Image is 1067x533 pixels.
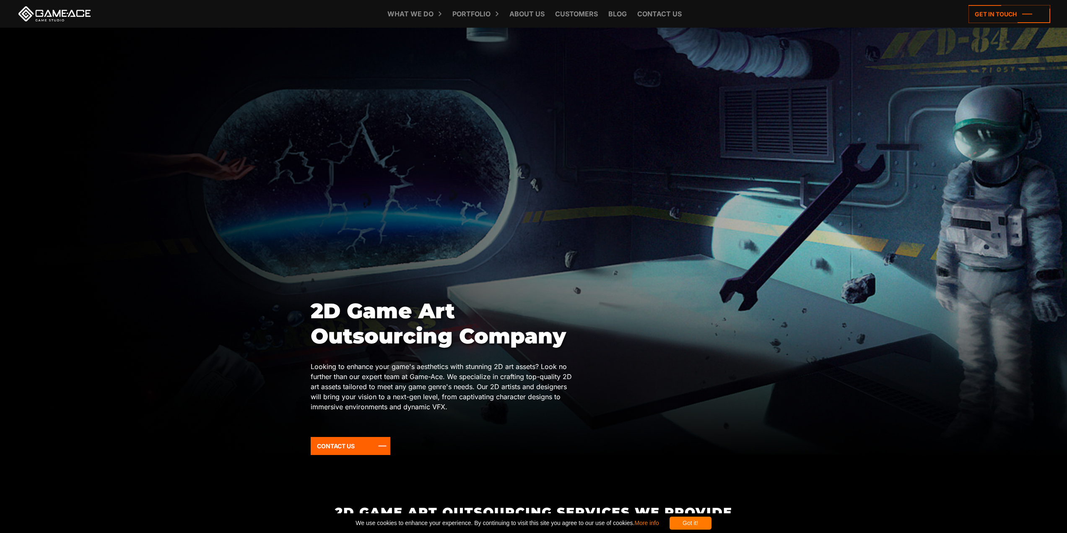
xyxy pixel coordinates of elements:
div: Got it! [670,517,711,530]
a: More info [634,520,659,526]
h2: 2D Game Art Outsourcing Services We Provide [310,505,757,519]
a: Get in touch [968,5,1050,23]
a: Contact Us [311,437,390,455]
h1: 2D Game Art Outsourcing Company [311,299,578,349]
span: We use cookies to enhance your experience. By continuing to visit this site you agree to our use ... [356,517,659,530]
p: Looking to enhance your game's aesthetics with stunning 2D art assets? Look no further than our e... [311,361,578,412]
